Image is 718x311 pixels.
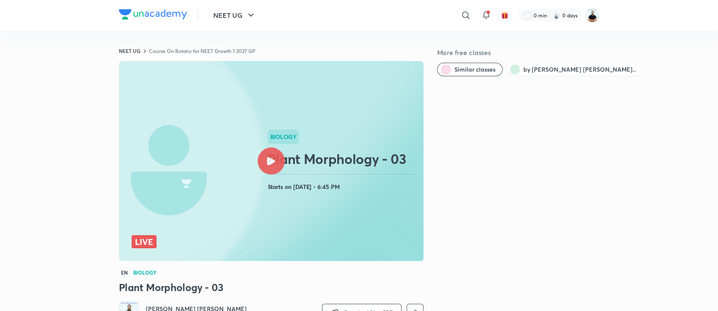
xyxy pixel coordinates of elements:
[523,65,636,74] span: by Subhash Chandra Yadav
[208,7,261,24] button: NEET UG
[268,181,420,192] h4: Starts on [DATE] • 6:45 PM
[119,9,187,19] img: Company Logo
[437,63,503,76] button: Similar classes
[506,63,643,76] button: by Subhash Chandra Yadav
[119,280,424,294] h3: Plant Morphology - 03
[454,65,495,74] span: Similar classes
[119,47,140,54] a: NEET UG
[498,8,512,22] button: avatar
[501,11,509,19] img: avatar
[552,11,561,19] img: streak
[149,47,256,54] a: Course On Botany for NEET Growth 1 2027 GP
[119,268,130,277] span: EN
[119,9,187,22] a: Company Logo
[437,47,600,58] h5: More free classes
[268,150,420,167] h2: Plant Morphology - 03
[133,270,157,275] h4: Biology
[585,8,600,22] img: Subhash Chandra Yadav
